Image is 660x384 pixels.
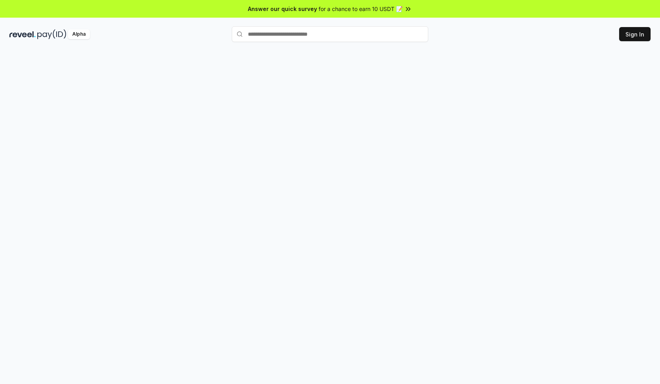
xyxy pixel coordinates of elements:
[9,29,36,39] img: reveel_dark
[68,29,90,39] div: Alpha
[248,5,317,13] span: Answer our quick survey
[619,27,651,41] button: Sign In
[37,29,66,39] img: pay_id
[319,5,403,13] span: for a chance to earn 10 USDT 📝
